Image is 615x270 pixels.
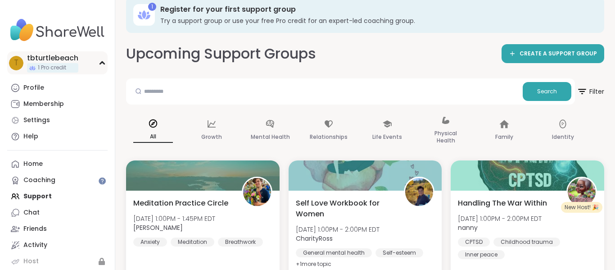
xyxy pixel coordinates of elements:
[296,198,394,220] span: Self Love Workbook for Women
[23,160,43,169] div: Home
[372,132,402,142] p: Life Events
[577,78,604,105] button: Filter
[7,96,108,112] a: Membership
[296,225,380,234] span: [DATE] 1:00PM - 2:00PM EDT
[23,116,50,125] div: Settings
[7,14,108,46] img: ShareWell Nav Logo
[23,224,47,233] div: Friends
[7,205,108,221] a: Chat
[133,131,173,143] p: All
[568,178,596,206] img: nanny
[23,257,39,266] div: Host
[23,100,64,109] div: Membership
[243,178,271,206] img: Nicholas
[458,238,490,247] div: CPTSD
[495,132,513,142] p: Family
[502,44,604,63] a: CREATE A SUPPORT GROUP
[552,132,574,142] p: Identity
[7,80,108,96] a: Profile
[458,250,505,259] div: Inner peace
[23,83,44,92] div: Profile
[537,87,557,96] span: Search
[23,176,55,185] div: Coaching
[23,132,38,141] div: Help
[577,81,604,102] span: Filter
[7,156,108,172] a: Home
[7,172,108,188] a: Coaching
[251,132,290,142] p: Mental Health
[218,238,263,247] div: Breathwork
[458,198,547,209] span: Handling The War Within
[7,128,108,145] a: Help
[296,248,372,257] div: General mental health
[160,5,592,14] h3: Register for your first support group
[375,248,423,257] div: Self-esteem
[523,82,571,101] button: Search
[133,223,183,232] b: [PERSON_NAME]
[23,208,40,217] div: Chat
[133,238,167,247] div: Anxiety
[296,234,333,243] b: CharityRoss
[160,16,592,25] h3: Try a support group or use your free Pro credit for an expert-led coaching group.
[14,57,18,69] span: t
[493,238,560,247] div: Childhood trauma
[148,3,156,11] div: 1
[27,53,78,63] div: tbturtlebeach
[458,214,542,223] span: [DATE] 1:00PM - 2:00PM EDT
[7,237,108,253] a: Activity
[310,132,348,142] p: Relationships
[38,64,66,72] span: 1 Pro credit
[520,50,597,58] span: CREATE A SUPPORT GROUP
[133,198,228,209] span: Meditation Practice Circle
[171,238,214,247] div: Meditation
[201,132,222,142] p: Growth
[458,223,478,232] b: nanny
[405,178,433,206] img: CharityRoss
[561,202,602,213] div: New Host! 🎉
[7,253,108,270] a: Host
[7,221,108,237] a: Friends
[426,128,466,146] p: Physical Health
[126,44,316,64] h2: Upcoming Support Groups
[23,241,47,250] div: Activity
[7,112,108,128] a: Settings
[99,177,106,184] iframe: Spotlight
[133,214,215,223] span: [DATE] 1:00PM - 1:45PM EDT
